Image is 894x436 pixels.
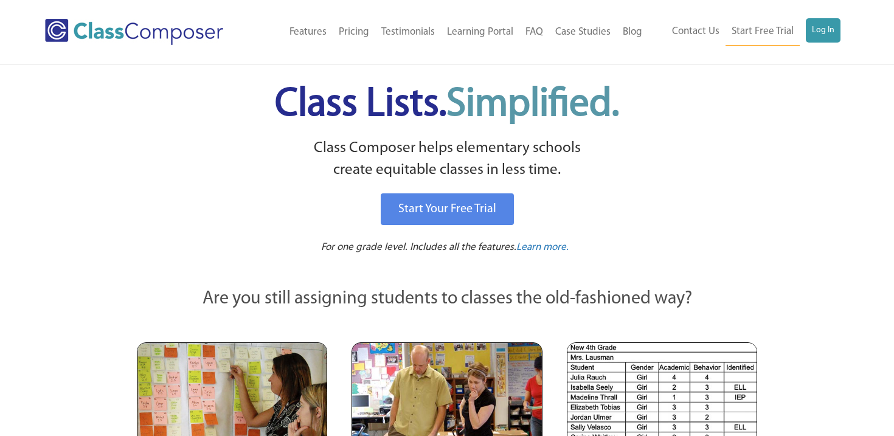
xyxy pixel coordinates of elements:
span: Simplified. [446,85,619,125]
a: Contact Us [666,18,726,45]
a: Case Studies [549,19,617,46]
a: Learning Portal [441,19,519,46]
nav: Header Menu [255,19,648,46]
a: Start Free Trial [726,18,800,46]
a: Features [283,19,333,46]
nav: Header Menu [648,18,840,46]
span: Start Your Free Trial [398,203,496,215]
a: Log In [806,18,840,43]
img: Class Composer [45,19,223,45]
a: Learn more. [516,240,569,255]
a: Start Your Free Trial [381,193,514,225]
a: Testimonials [375,19,441,46]
p: Are you still assigning students to classes the old-fashioned way? [137,286,757,313]
p: Class Composer helps elementary schools create equitable classes in less time. [135,137,759,182]
a: FAQ [519,19,549,46]
span: Learn more. [516,242,569,252]
span: For one grade level. Includes all the features. [321,242,516,252]
span: Class Lists. [275,85,619,125]
a: Blog [617,19,648,46]
a: Pricing [333,19,375,46]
